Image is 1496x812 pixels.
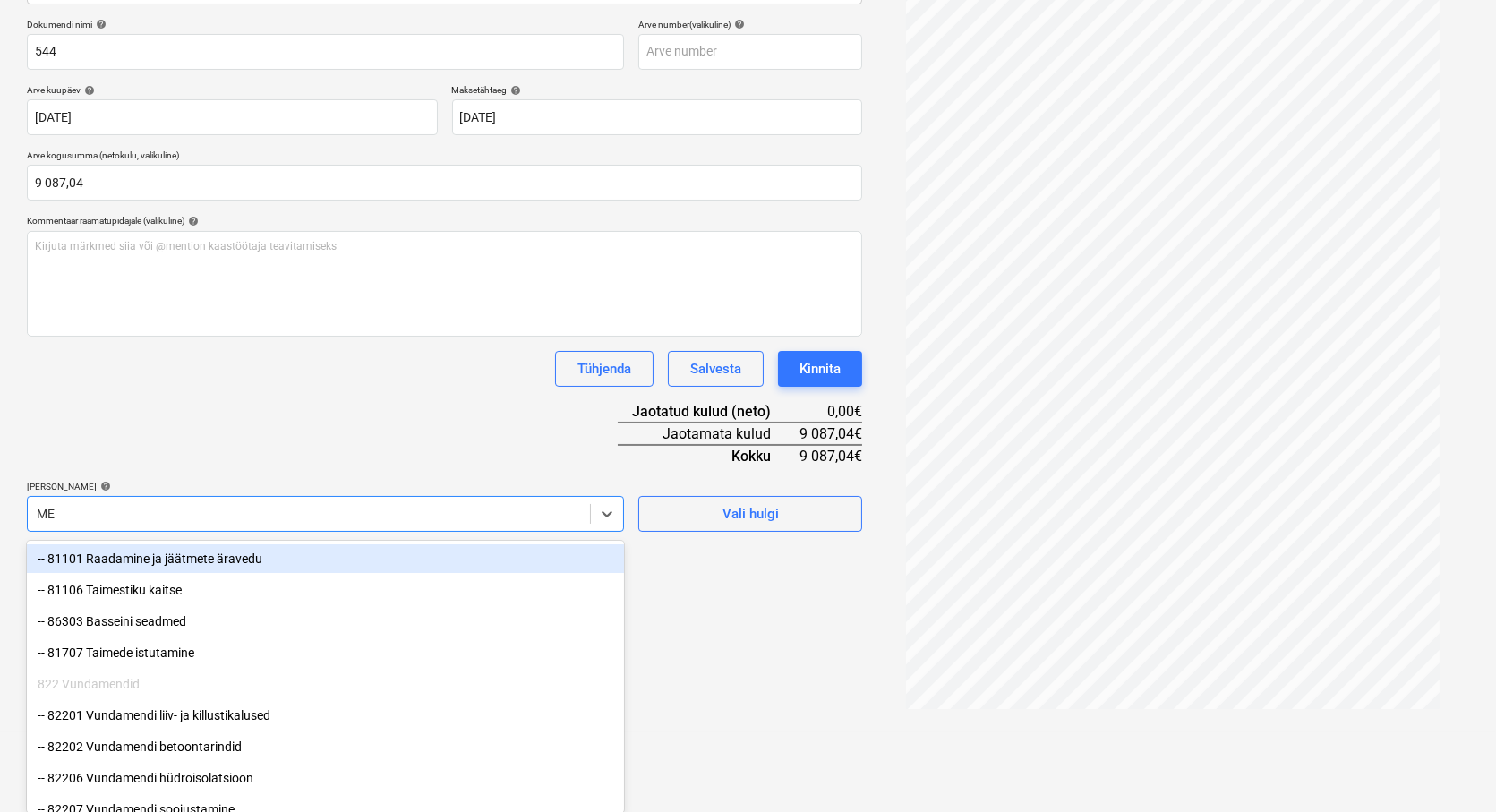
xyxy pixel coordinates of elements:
[452,84,863,96] div: Maksetähtaeg
[638,496,862,532] button: Vali hulgi
[27,84,438,96] div: Arve kuupäev
[81,85,95,96] span: help
[799,357,841,380] div: Kinnita
[618,445,799,466] div: Kokku
[690,357,741,380] div: Salvesta
[27,607,624,636] div: -- 86303 Basseini seadmed
[27,544,624,573] div: -- 81101 Raadamine ja jäätmete äravedu
[27,150,862,165] p: Arve kogusumma (netokulu, valikuline)
[27,764,624,792] div: -- 82206 Vundamendi hüdroisolatsioon
[27,638,624,667] div: -- 81707 Taimede istutamine
[799,401,862,423] div: 0,00€
[799,445,862,466] div: 9 087,04€
[27,701,624,730] div: -- 82201 Vundamendi liiv- ja killustikalused
[618,401,799,423] div: Jaotatud kulud (neto)
[27,481,624,492] div: [PERSON_NAME]
[27,99,438,135] input: Arve kuupäeva pole määratud.
[184,216,199,227] span: help
[508,85,522,96] span: help
[27,165,862,201] input: Arve kogusumma (netokulu, valikuline)
[27,670,624,698] div: 822 Vundamendid
[731,19,745,30] span: help
[799,423,862,445] div: 9 087,04€
[97,481,111,491] span: help
[778,351,862,387] button: Kinnita
[1406,726,1496,812] iframe: Chat Widget
[555,351,654,387] button: Tühjenda
[27,576,624,604] div: -- 81106 Taimestiku kaitse
[577,357,631,380] div: Tühjenda
[92,19,107,30] span: help
[668,351,764,387] button: Salvesta
[452,99,863,135] input: Tähtaega pole määratud
[722,502,779,526] div: Vali hulgi
[638,19,862,30] div: Arve number (valikuline)
[27,732,624,761] div: -- 82202 Vundamendi betoontarindid
[618,423,799,445] div: Jaotamata kulud
[27,34,624,70] input: Dokumendi nimi
[27,19,624,30] div: Dokumendi nimi
[638,34,862,70] input: Arve number
[27,215,862,227] div: Kommentaar raamatupidajale (valikuline)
